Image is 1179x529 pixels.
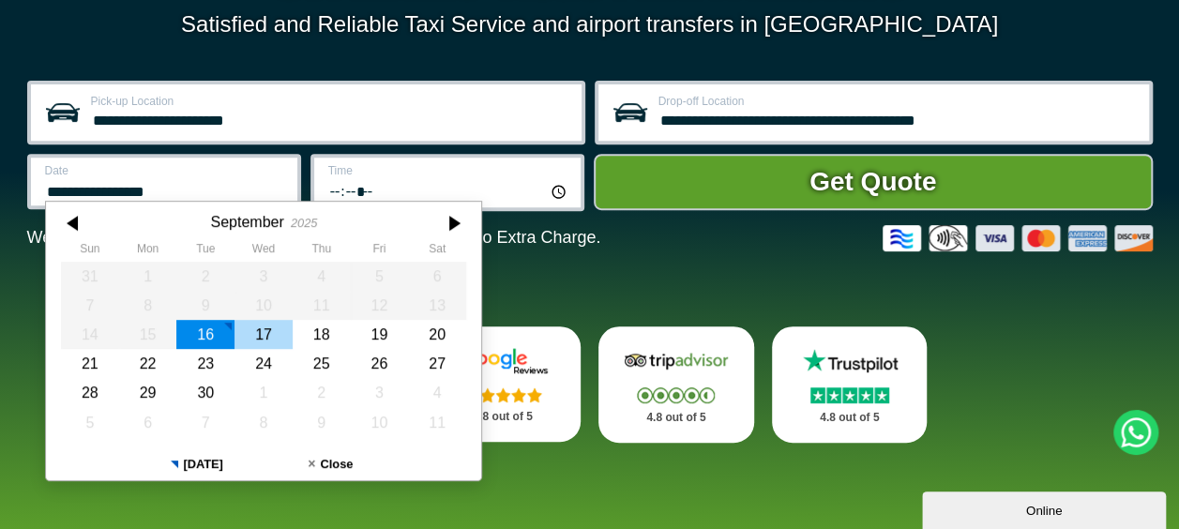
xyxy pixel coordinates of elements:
[234,291,293,320] div: 10 September 2025
[620,347,733,375] img: Tripadvisor
[292,242,350,261] th: Thursday
[408,378,466,407] div: 04 October 2025
[408,291,466,320] div: 13 September 2025
[793,406,907,430] p: 4.8 out of 5
[61,408,119,437] div: 05 October 2025
[118,291,176,320] div: 08 September 2025
[350,262,408,291] div: 05 September 2025
[45,165,286,176] label: Date
[176,262,234,291] div: 02 September 2025
[408,349,466,378] div: 27 September 2025
[385,228,600,247] span: The Car at No Extra Charge.
[264,448,398,480] button: Close
[234,378,293,407] div: 01 October 2025
[658,96,1138,107] label: Drop-off Location
[922,488,1170,529] iframe: chat widget
[176,320,234,349] div: 16 September 2025
[350,349,408,378] div: 26 September 2025
[61,320,119,349] div: 14 September 2025
[234,408,293,437] div: 08 October 2025
[176,378,234,407] div: 30 September 2025
[118,378,176,407] div: 29 September 2025
[129,448,264,480] button: [DATE]
[350,408,408,437] div: 10 October 2025
[292,262,350,291] div: 04 September 2025
[27,11,1153,38] p: Satisfied and Reliable Taxi Service and airport transfers in [GEOGRAPHIC_DATA]
[91,96,570,107] label: Pick-up Location
[292,291,350,320] div: 11 September 2025
[176,349,234,378] div: 23 September 2025
[408,408,466,437] div: 11 October 2025
[446,347,559,375] img: Google
[292,378,350,407] div: 02 October 2025
[290,216,316,230] div: 2025
[61,242,119,261] th: Sunday
[176,291,234,320] div: 09 September 2025
[350,378,408,407] div: 03 October 2025
[176,242,234,261] th: Tuesday
[61,349,119,378] div: 21 September 2025
[292,349,350,378] div: 25 September 2025
[598,326,754,443] a: Tripadvisor Stars 4.8 out of 5
[350,320,408,349] div: 19 September 2025
[234,262,293,291] div: 03 September 2025
[328,165,569,176] label: Time
[594,154,1153,210] button: Get Quote
[425,326,581,442] a: Google Stars 4.8 out of 5
[619,406,733,430] p: 4.8 out of 5
[292,320,350,349] div: 18 September 2025
[118,262,176,291] div: 01 September 2025
[637,387,715,403] img: Stars
[408,242,466,261] th: Saturday
[118,320,176,349] div: 15 September 2025
[446,405,560,429] p: 4.8 out of 5
[118,242,176,261] th: Monday
[883,225,1153,251] img: Credit And Debit Cards
[234,349,293,378] div: 24 September 2025
[810,387,889,403] img: Stars
[210,213,283,231] div: September
[794,347,906,375] img: Trustpilot
[61,378,119,407] div: 28 September 2025
[772,326,928,443] a: Trustpilot Stars 4.8 out of 5
[464,387,542,402] img: Stars
[292,408,350,437] div: 09 October 2025
[350,242,408,261] th: Friday
[118,349,176,378] div: 22 September 2025
[234,242,293,261] th: Wednesday
[27,228,601,248] p: We Now Accept Card & Contactless Payment In
[408,262,466,291] div: 06 September 2025
[234,320,293,349] div: 17 September 2025
[176,408,234,437] div: 07 October 2025
[118,408,176,437] div: 06 October 2025
[408,320,466,349] div: 20 September 2025
[61,262,119,291] div: 31 August 2025
[61,291,119,320] div: 07 September 2025
[350,291,408,320] div: 12 September 2025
